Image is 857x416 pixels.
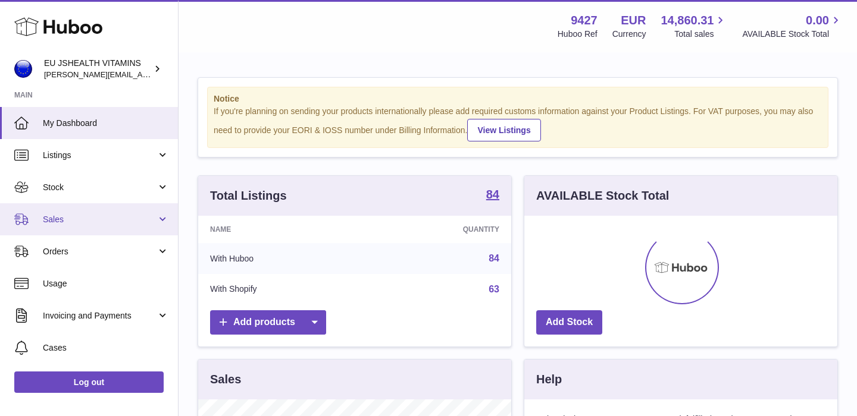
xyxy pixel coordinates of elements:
[661,12,714,29] span: 14,860.31
[210,310,326,335] a: Add products
[621,12,646,29] strong: EUR
[214,106,822,141] div: If you're planning on sending your products internationally please add required customs informati...
[612,29,646,40] div: Currency
[806,12,829,29] span: 0.00
[43,278,169,289] span: Usage
[558,29,598,40] div: Huboo Ref
[742,29,843,40] span: AVAILABLE Stock Total
[661,12,727,40] a: 14,860.31 Total sales
[198,274,367,305] td: With Shopify
[489,284,499,294] a: 63
[367,216,511,243] th: Quantity
[536,310,602,335] a: Add Stock
[536,371,562,387] h3: Help
[536,188,669,204] h3: AVAILABLE Stock Total
[571,12,598,29] strong: 9427
[486,188,499,200] strong: 84
[43,342,169,354] span: Cases
[14,371,164,393] a: Log out
[489,253,499,263] a: 84
[486,188,499,203] a: 84
[198,243,367,274] td: With Huboo
[44,58,151,80] div: EU JSHEALTH VITAMINS
[467,119,540,141] a: View Listings
[210,371,241,387] h3: Sales
[742,12,843,40] a: 0.00 AVAILABLE Stock Total
[44,70,239,79] span: [PERSON_NAME][EMAIL_ADDRESS][DOMAIN_NAME]
[43,150,157,161] span: Listings
[210,188,287,204] h3: Total Listings
[674,29,727,40] span: Total sales
[43,246,157,257] span: Orders
[198,216,367,243] th: Name
[214,93,822,105] strong: Notice
[43,214,157,225] span: Sales
[43,310,157,322] span: Invoicing and Payments
[43,118,169,129] span: My Dashboard
[43,182,157,193] span: Stock
[14,60,32,78] img: laura@jessicasepel.com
